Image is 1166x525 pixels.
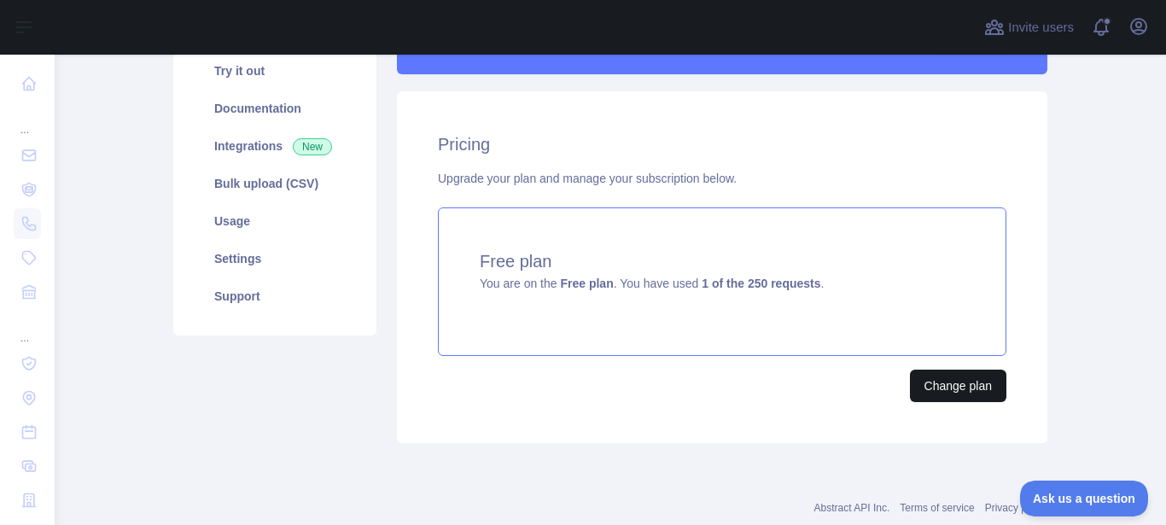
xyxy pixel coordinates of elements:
a: Support [194,277,356,315]
a: Integrations New [194,127,356,165]
button: Change plan [910,370,1006,402]
a: Try it out [194,52,356,90]
a: Privacy policy [985,502,1047,514]
strong: 1 of the 250 requests [702,277,820,290]
a: Bulk upload (CSV) [194,165,356,202]
a: Terms of service [900,502,974,514]
a: Abstract API Inc. [814,502,890,514]
a: Documentation [194,90,356,127]
iframe: Toggle Customer Support [1020,481,1149,516]
strong: Free plan [560,277,613,290]
span: New [293,138,332,155]
a: Usage [194,202,356,240]
button: Invite users [981,14,1077,41]
div: ... [14,102,41,137]
a: Settings [194,240,356,277]
span: Invite users [1008,18,1074,38]
div: ... [14,311,41,345]
div: Upgrade your plan and manage your subscription below. [438,170,1006,187]
span: You are on the . You have used . [480,277,824,290]
h4: Free plan [480,249,965,273]
h2: Pricing [438,132,1006,156]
